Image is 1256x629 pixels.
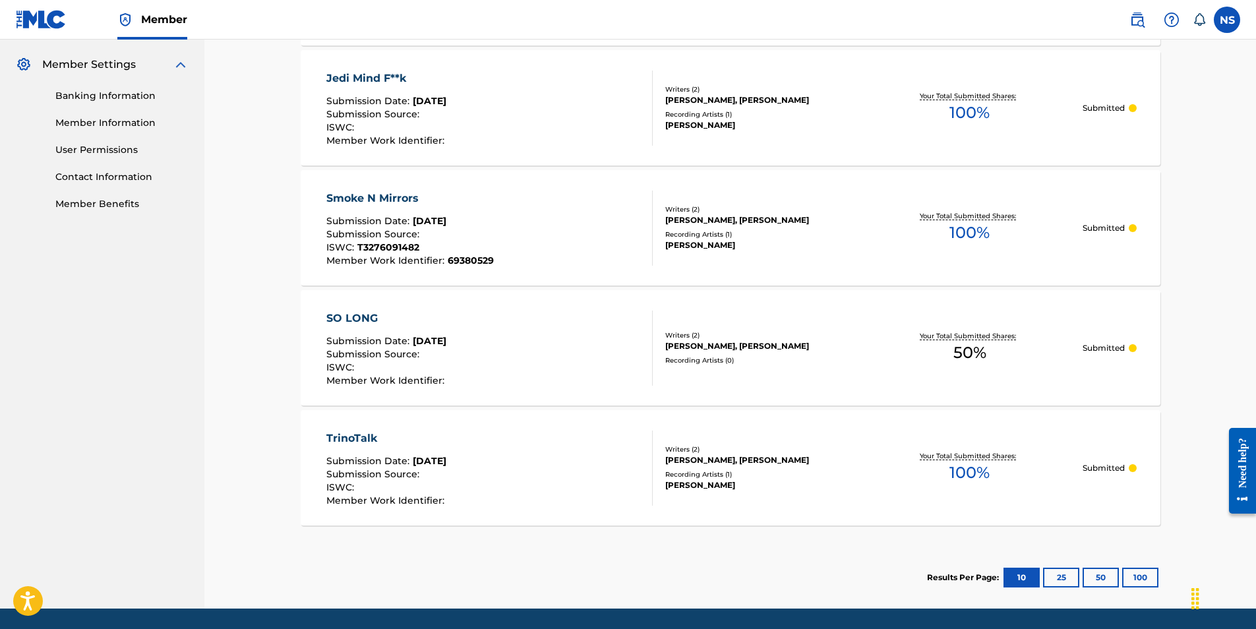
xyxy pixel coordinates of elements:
[949,461,990,485] span: 100 %
[301,290,1160,405] a: SO LONGSubmission Date:[DATE]Submission Source:ISWC:Member Work Identifier:Writers (2)[PERSON_NAM...
[1214,7,1240,33] div: User Menu
[665,469,857,479] div: Recording Artists ( 1 )
[1193,13,1206,26] div: Notifications
[326,228,423,240] span: Submission Source :
[665,454,857,466] div: [PERSON_NAME], [PERSON_NAME]
[448,255,494,266] span: 69380529
[920,331,1019,341] p: Your Total Submitted Shares:
[949,221,990,245] span: 100 %
[326,374,448,386] span: Member Work Identifier :
[1124,7,1151,33] a: Public Search
[55,170,189,184] a: Contact Information
[117,12,133,28] img: Top Rightsholder
[949,101,990,125] span: 100 %
[326,455,413,467] span: Submission Date :
[42,57,136,73] span: Member Settings
[665,204,857,214] div: Writers ( 2 )
[326,481,357,493] span: ISWC :
[413,95,446,107] span: [DATE]
[326,468,423,480] span: Submission Source :
[665,444,857,454] div: Writers ( 2 )
[326,348,423,360] span: Submission Source :
[326,215,413,227] span: Submission Date :
[357,241,419,253] span: T3276091482
[1122,568,1158,587] button: 100
[1083,102,1125,114] p: Submitted
[1003,568,1040,587] button: 10
[413,335,446,347] span: [DATE]
[326,108,423,120] span: Submission Source :
[1219,418,1256,524] iframe: Resource Center
[326,95,413,107] span: Submission Date :
[665,479,857,491] div: [PERSON_NAME]
[16,10,67,29] img: MLC Logo
[326,311,448,326] div: SO LONG
[665,229,857,239] div: Recording Artists ( 1 )
[665,214,857,226] div: [PERSON_NAME], [PERSON_NAME]
[665,330,857,340] div: Writers ( 2 )
[920,91,1019,101] p: Your Total Submitted Shares:
[1043,568,1079,587] button: 25
[665,84,857,94] div: Writers ( 2 )
[665,355,857,365] div: Recording Artists ( 0 )
[326,361,357,373] span: ISWC :
[326,335,413,347] span: Submission Date :
[665,109,857,119] div: Recording Artists ( 1 )
[1158,7,1185,33] div: Help
[1185,579,1206,618] div: Drag
[1190,566,1256,629] iframe: Chat Widget
[326,191,494,206] div: Smoke N Mirrors
[665,340,857,352] div: [PERSON_NAME], [PERSON_NAME]
[665,239,857,251] div: [PERSON_NAME]
[55,143,189,157] a: User Permissions
[301,170,1160,285] a: Smoke N MirrorsSubmission Date:[DATE]Submission Source:ISWC:T3276091482Member Work Identifier:693...
[16,57,32,73] img: Member Settings
[1083,462,1125,474] p: Submitted
[1083,342,1125,354] p: Submitted
[1083,568,1119,587] button: 50
[326,241,357,253] span: ISWC :
[1164,12,1180,28] img: help
[1129,12,1145,28] img: search
[665,119,857,131] div: [PERSON_NAME]
[1083,222,1125,234] p: Submitted
[920,451,1019,461] p: Your Total Submitted Shares:
[141,12,187,27] span: Member
[55,197,189,211] a: Member Benefits
[665,94,857,106] div: [PERSON_NAME], [PERSON_NAME]
[953,341,986,365] span: 50 %
[326,121,357,133] span: ISWC :
[920,211,1019,221] p: Your Total Submitted Shares:
[413,215,446,227] span: [DATE]
[326,255,448,266] span: Member Work Identifier :
[326,135,448,146] span: Member Work Identifier :
[55,89,189,103] a: Banking Information
[301,50,1160,165] a: Jedi Mind F**kSubmission Date:[DATE]Submission Source:ISWC:Member Work Identifier:Writers (2)[PER...
[326,494,448,506] span: Member Work Identifier :
[326,431,448,446] div: TrinoTalk
[173,57,189,73] img: expand
[326,71,448,86] div: Jedi Mind F**k
[413,455,446,467] span: [DATE]
[55,116,189,130] a: Member Information
[927,572,1002,584] p: Results Per Page:
[301,410,1160,525] a: TrinoTalkSubmission Date:[DATE]Submission Source:ISWC:Member Work Identifier:Writers (2)[PERSON_N...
